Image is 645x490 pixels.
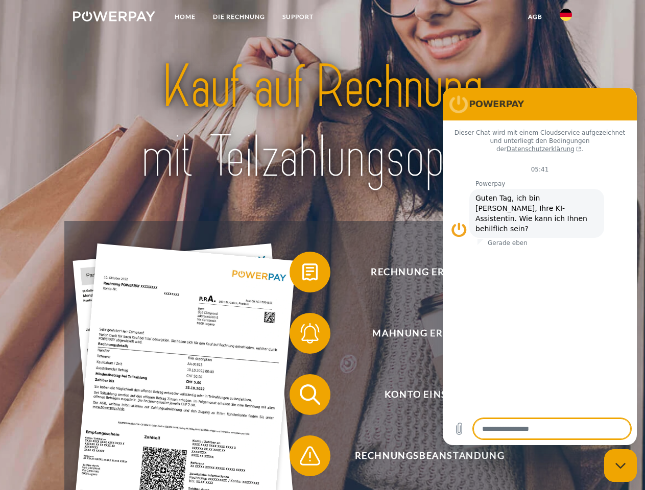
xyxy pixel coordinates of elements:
img: qb_search.svg [297,382,323,407]
img: qb_bill.svg [297,259,323,285]
button: Konto einsehen [290,374,555,415]
iframe: Schaltfläche zum Öffnen des Messaging-Fensters; Konversation läuft [604,449,637,482]
img: qb_warning.svg [297,443,323,469]
a: DIE RECHNUNG [204,8,274,26]
img: qb_bell.svg [297,321,323,346]
img: logo-powerpay-white.svg [73,11,155,21]
a: SUPPORT [274,8,322,26]
button: Mahnung erhalten? [290,313,555,354]
button: Rechnung erhalten? [290,252,555,292]
span: Mahnung erhalten? [304,313,555,354]
button: Rechnungsbeanstandung [290,435,555,476]
img: title-powerpay_de.svg [98,49,547,195]
span: Konto einsehen [304,374,555,415]
a: Home [166,8,204,26]
a: agb [519,8,551,26]
span: Rechnung erhalten? [304,252,555,292]
img: de [560,9,572,21]
iframe: Messaging-Fenster [443,88,637,445]
span: Rechnungsbeanstandung [304,435,555,476]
